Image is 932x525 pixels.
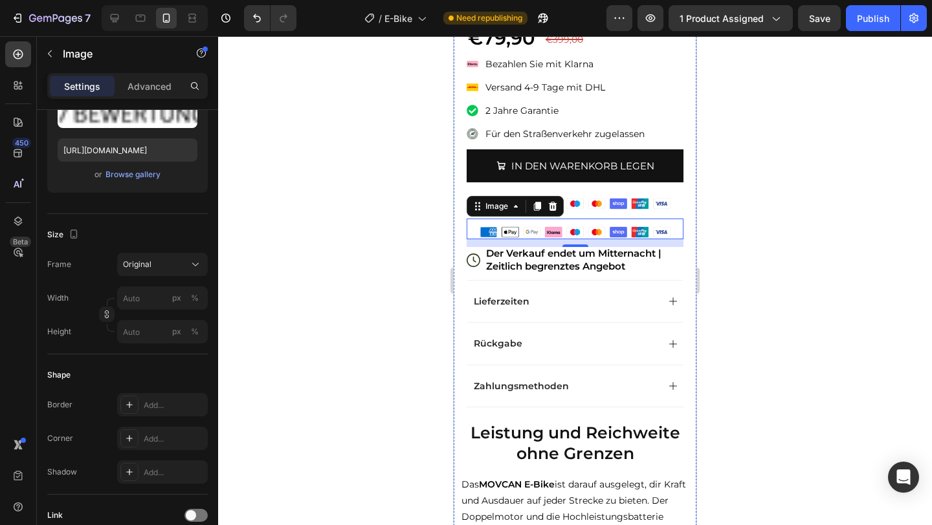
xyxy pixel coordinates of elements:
[47,433,73,444] div: Corner
[20,259,76,271] p: Lieferzeiten
[144,467,205,478] div: Add...
[25,160,219,175] img: gempages_581444052063355400-50c2833d-49f6-4bd0-9c1a-d27ff98a8d94.png
[798,5,841,31] button: Save
[169,290,184,306] button: %
[47,259,71,270] label: Frame
[32,91,191,105] p: Für den Straßenverkehr zugelassen
[857,12,889,25] div: Publish
[47,226,82,244] div: Size
[379,12,382,25] span: /
[25,189,219,203] img: gempages_581444052063355400-50c2833d-49f6-4bd0-9c1a-d27ff98a8d94.png
[169,324,184,339] button: %
[128,80,172,93] p: Advanced
[244,5,296,31] div: Undo/Redo
[47,399,72,411] div: Border
[47,292,69,304] label: Width
[187,290,203,306] button: px
[85,10,91,26] p: 7
[64,80,100,93] p: Settings
[117,286,208,310] input: px%
[32,45,191,58] p: Versand 4-9 Tage mit DHL
[13,113,230,146] button: IN DEN WARENKORB LEGEN
[117,320,208,343] input: px%
[32,211,228,236] p: Der Verkauf endet um Mitternacht | Zeitlich begrenztes Angebot
[117,253,208,276] button: Original
[5,5,96,31] button: 7
[105,168,161,181] button: Browse gallery
[144,400,205,411] div: Add...
[47,326,71,337] label: Height
[144,433,205,445] div: Add...
[680,12,764,25] span: 1 product assigned
[454,36,696,525] iframe: Design area
[123,259,151,270] span: Original
[10,237,31,247] div: Beta
[105,169,161,180] div: Browse gallery
[187,324,203,339] button: px
[63,46,173,61] p: Image
[47,466,77,478] div: Shadow
[29,164,57,176] div: Image
[191,326,199,337] div: %
[809,13,830,24] span: Save
[846,5,900,31] button: Publish
[94,167,102,182] span: or
[888,462,919,493] div: Open Intercom Messenger
[58,138,197,162] input: https://example.com/image.jpg
[20,344,115,356] p: Zahlungsmethoden
[25,442,101,454] strong: MOVCAN E-Bike
[384,12,412,25] span: E-Bike
[456,12,522,24] span: Need republishing
[17,387,227,427] strong: Leistung und Reichweite ohne Grenzen
[58,121,201,138] div: IN DEN WARENKORB LEGEN
[32,21,191,35] p: Bezahlen Sie mit Klarna
[172,326,181,337] div: px
[12,138,31,148] div: 450
[47,369,71,381] div: Shape
[172,292,181,304] div: px
[191,292,199,304] div: %
[47,509,63,521] div: Link
[20,301,69,313] p: Rückgabe
[669,5,793,31] button: 1 product assigned
[32,68,191,81] p: 2 Jahre Garantie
